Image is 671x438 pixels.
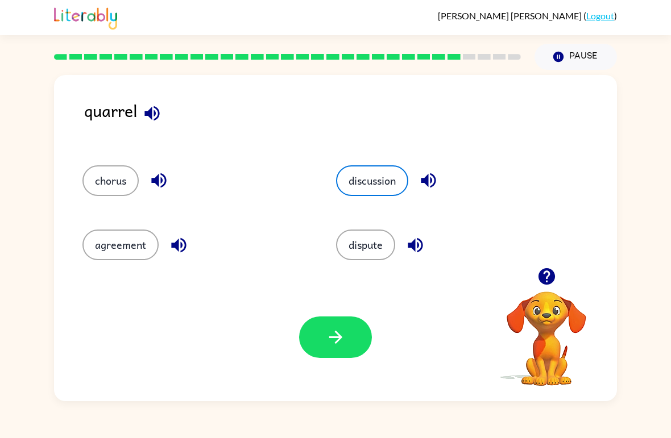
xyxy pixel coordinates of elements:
[438,10,583,21] span: [PERSON_NAME] [PERSON_NAME]
[535,44,617,70] button: Pause
[586,10,614,21] a: Logout
[336,230,395,260] button: dispute
[84,98,617,143] div: quarrel
[438,10,617,21] div: ( )
[336,165,408,196] button: discussion
[490,274,603,387] video: Your browser must support playing .mp4 files to use Literably. Please try using another browser.
[54,5,117,30] img: Literably
[82,230,159,260] button: agreement
[82,165,139,196] button: chorus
